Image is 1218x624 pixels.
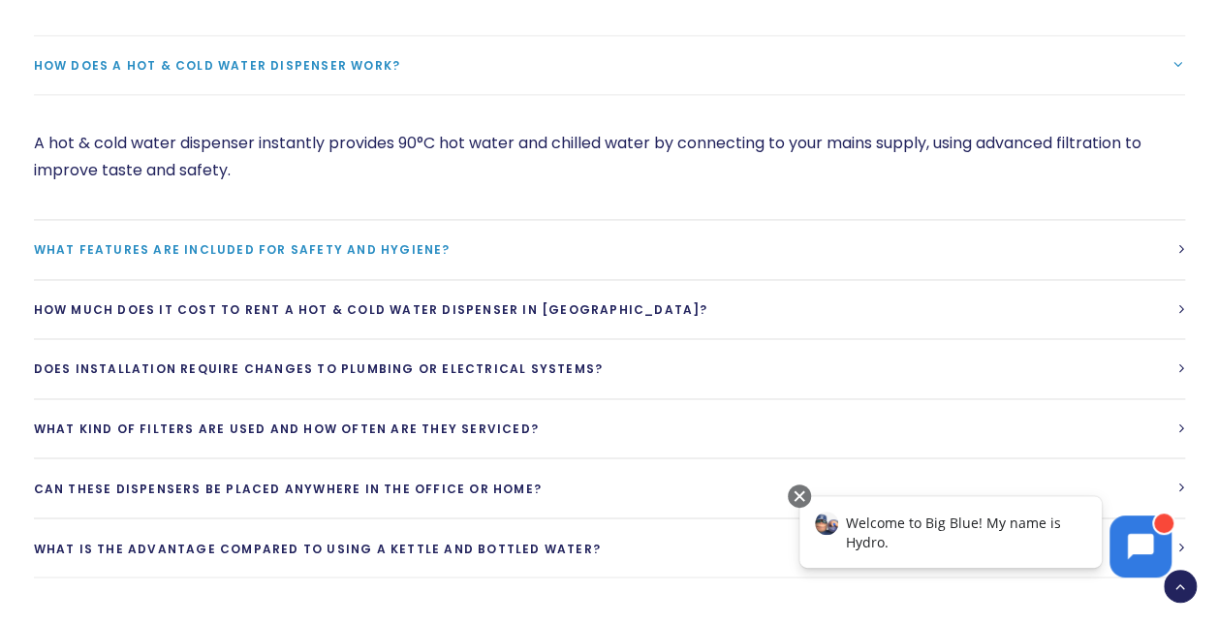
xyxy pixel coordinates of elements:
[34,360,604,377] span: Does installation require changes to plumbing or electrical systems?
[34,301,708,318] span: How much does it cost to rent a hot & cold water dispenser in [GEOGRAPHIC_DATA]?
[34,280,1185,339] a: How much does it cost to rent a hot & cold water dispenser in [GEOGRAPHIC_DATA]?
[779,481,1191,597] iframe: Chatbot
[34,241,451,258] span: What features are included for safety and hygiene?
[34,339,1185,398] a: Does installation require changes to plumbing or electrical systems?
[34,540,601,556] span: What is the advantage compared to using a kettle and bottled water?
[34,36,1185,95] a: How does a hot & cold water dispenser work?
[34,421,539,437] span: What kind of filters are used and how often are they serviced?
[34,480,542,496] span: Can these dispensers be placed anywhere in the office or home?
[34,130,1185,184] p: A hot & cold water dispenser instantly provides 90°C hot water and chilled water by connecting to...
[34,518,1185,577] a: What is the advantage compared to using a kettle and bottled water?
[34,57,401,74] span: How does a hot & cold water dispenser work?
[34,458,1185,517] a: Can these dispensers be placed anywhere in the office or home?
[34,399,1185,458] a: What kind of filters are used and how often are they serviced?
[34,220,1185,279] a: What features are included for safety and hygiene?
